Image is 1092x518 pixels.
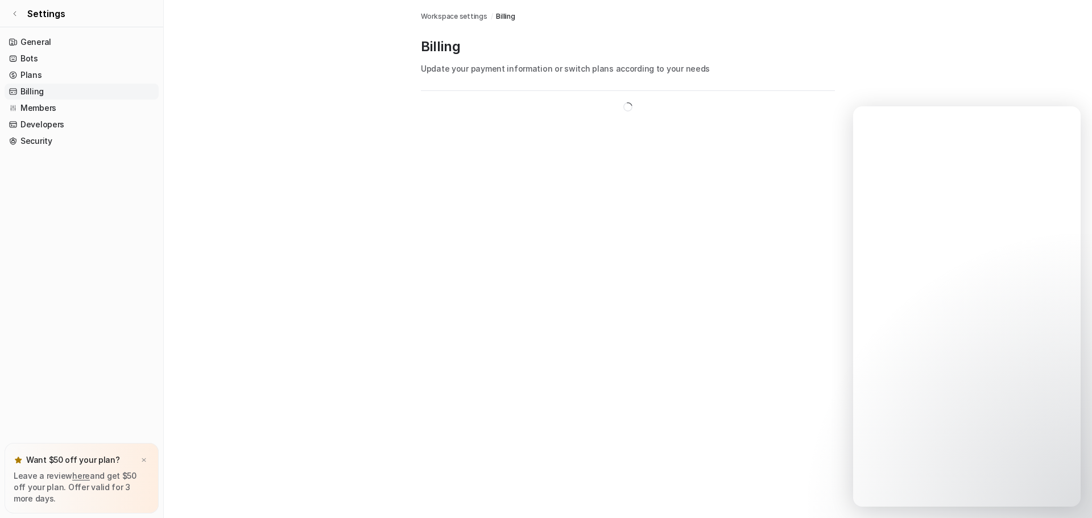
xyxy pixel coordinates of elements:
[421,11,487,22] a: Workspace settings
[72,471,90,480] a: here
[140,457,147,464] img: x
[5,133,159,149] a: Security
[26,454,120,466] p: Want $50 off your plan?
[5,67,159,83] a: Plans
[5,51,159,67] a: Bots
[5,34,159,50] a: General
[5,84,159,100] a: Billing
[27,7,65,20] span: Settings
[421,38,835,56] p: Billing
[5,117,159,132] a: Developers
[496,11,515,22] a: Billing
[14,470,150,504] p: Leave a review and get $50 off your plan. Offer valid for 3 more days.
[5,100,159,116] a: Members
[853,106,1081,507] iframe: Intercom live chat
[491,11,493,22] span: /
[14,455,23,465] img: star
[421,63,835,74] p: Update your payment information or switch plans according to your needs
